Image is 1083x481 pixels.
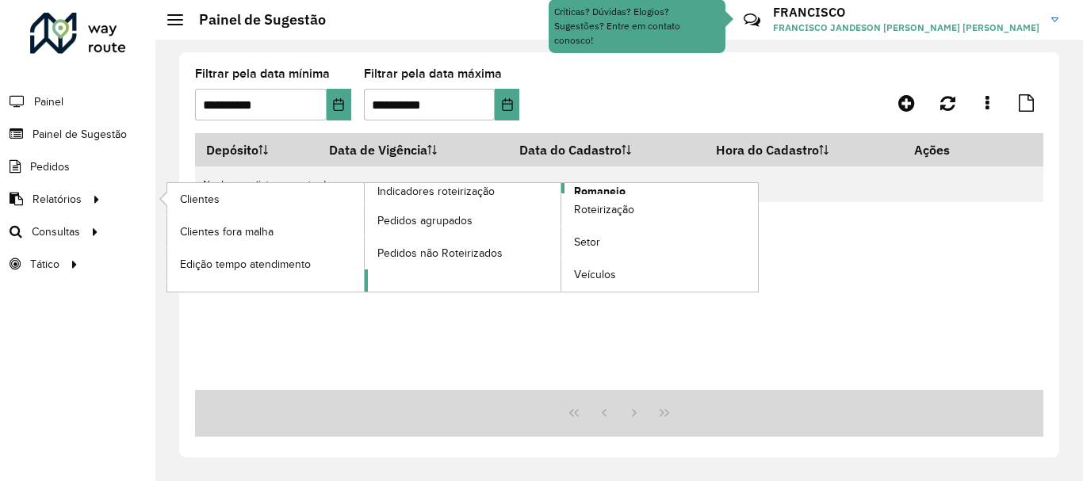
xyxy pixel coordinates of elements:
span: Indicadores roteirização [377,183,495,200]
th: Depósito [195,133,318,166]
a: Veículos [561,259,758,291]
span: Romaneio [574,183,626,200]
a: Clientes [167,183,364,215]
a: Contato Rápido [735,3,769,37]
label: Filtrar pela data mínima [195,64,330,83]
a: Romaneio [365,183,759,292]
span: FRANCISCO JANDESON [PERSON_NAME] [PERSON_NAME] [773,21,1039,35]
span: Pedidos agrupados [377,212,473,229]
h2: Painel de Sugestão [183,11,326,29]
span: Pedidos [30,158,70,175]
span: Clientes [180,191,220,208]
span: Consultas [32,223,80,240]
span: Painel [34,94,63,110]
a: Edição tempo atendimento [167,248,364,280]
a: Setor [561,227,758,258]
a: Roteirização [561,194,758,226]
a: Clientes fora malha [167,216,364,247]
a: Pedidos agrupados [365,204,561,236]
th: Ações [903,133,998,166]
td: Nenhum registro encontrado [195,166,1043,202]
a: Pedidos não Roteirizados [365,237,561,269]
h3: FRANCISCO [773,5,1039,20]
button: Choose Date [327,89,351,120]
span: Tático [30,256,59,273]
span: Veículos [574,266,616,283]
span: Roteirização [574,201,634,218]
th: Data de Vigência [318,133,509,166]
span: Clientes fora malha [180,223,274,240]
button: Choose Date [495,89,519,120]
th: Hora do Cadastro [706,133,903,166]
span: Edição tempo atendimento [180,256,311,273]
a: Indicadores roteirização [167,183,561,292]
span: Painel de Sugestão [33,126,127,143]
span: Relatórios [33,191,82,208]
span: Pedidos não Roteirizados [377,245,503,261]
th: Data do Cadastro [509,133,706,166]
label: Filtrar pela data máxima [364,64,502,83]
span: Setor [574,234,600,250]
